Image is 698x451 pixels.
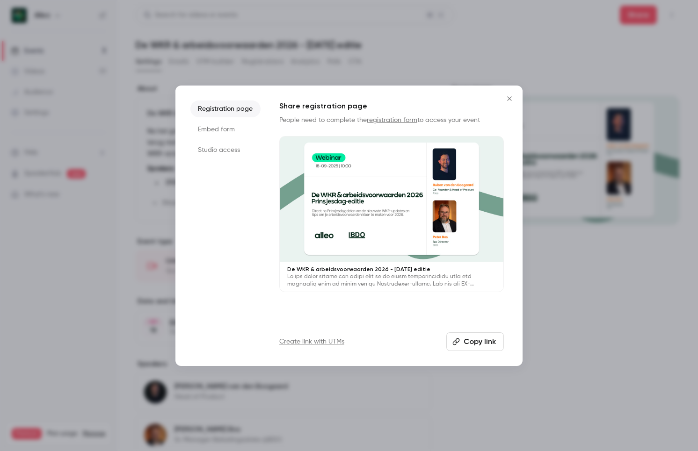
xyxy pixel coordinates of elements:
[500,89,519,108] button: Close
[287,265,496,273] p: De WKR & arbeidsvoorwaarden 2026 - [DATE] editie
[279,136,504,293] a: De WKR & arbeidsvoorwaarden 2026 - [DATE] editieLo ips dolor sitame con adipi elit se do eiusm te...
[446,332,504,351] button: Copy link
[190,121,261,138] li: Embed form
[190,100,261,117] li: Registration page
[287,273,496,288] p: Lo ips dolor sitame con adipi elit se do eiusm temporincididu utla etd magnaaliq enim ad minim ve...
[279,337,344,346] a: Create link with UTMs
[279,100,504,112] h1: Share registration page
[190,142,261,158] li: Studio access
[279,115,504,125] p: People need to complete the to access your event
[367,117,417,123] a: registration form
